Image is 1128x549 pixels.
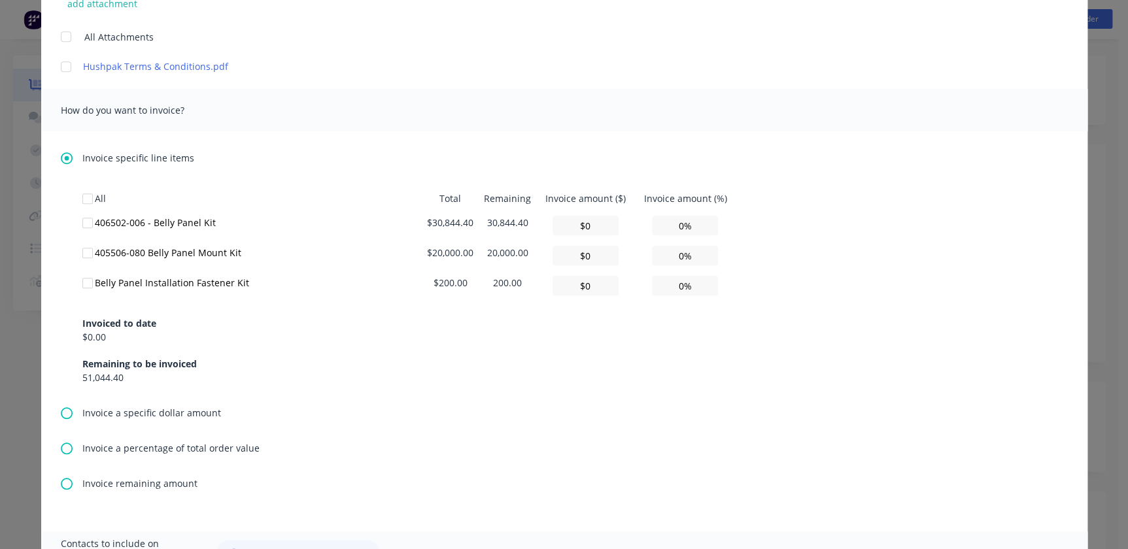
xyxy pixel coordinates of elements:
[82,151,194,165] span: Invoice specific line items
[634,186,736,210] td: Invoice amount (%)
[82,476,197,490] span: Invoice remaining amount
[82,330,156,344] div: $0.00
[479,241,536,271] td: 20,000.00
[553,276,619,295] input: $0
[536,186,634,210] td: Invoice amount ($)
[83,59,1007,73] a: Hushpak Terms & Conditions.pdf
[479,186,536,210] td: Remaining
[95,276,422,290] div: Belly Panel Installation Fastener Kit
[95,216,422,229] div: 406502-006 - Belly Panel Kit
[95,246,422,259] div: 405506-080 Belly Panel Mount Kit
[553,246,619,265] input: $0
[479,271,536,301] td: 200.00
[422,241,479,271] td: $20,000.00
[61,101,205,120] span: How do you want to invoice?
[422,186,479,210] td: Total
[84,30,154,44] span: All Attachments
[82,406,221,420] span: Invoice a specific dollar amount
[82,357,197,371] div: Remaining to be invoiced
[82,316,156,330] div: Invoiced to date
[479,210,536,241] td: 30,844.40
[422,210,479,241] td: $30,844.40
[82,441,260,455] span: Invoice a percentage of total order value
[652,216,718,235] input: 0.00%
[82,371,197,384] div: 51,044.40
[652,246,718,265] input: 0.00%
[553,216,619,235] input: $0
[652,276,718,295] input: 0.00%
[95,186,422,210] td: All
[422,271,479,301] td: $200.00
